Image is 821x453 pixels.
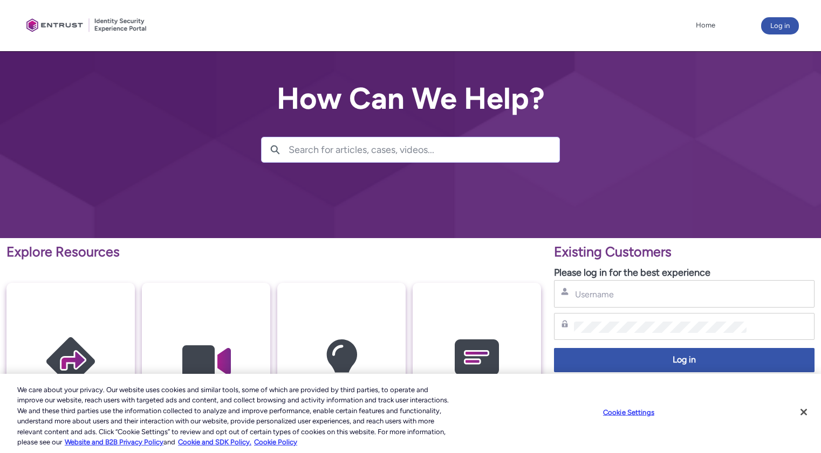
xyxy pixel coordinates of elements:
[19,304,122,420] img: Getting Started
[178,438,251,446] a: Cookie and SDK Policy.
[561,354,808,366] span: Log in
[426,304,528,420] img: Contact Support
[6,242,541,262] p: Explore Resources
[693,17,718,33] a: Home
[574,289,747,300] input: Username
[289,137,559,162] input: Search for articles, cases, videos...
[595,402,662,423] button: Cookie Settings
[554,266,815,280] p: Please log in for the best experience
[65,438,163,446] a: More information about our cookie policy., opens in a new tab
[290,304,393,420] img: Knowledge Articles
[554,348,815,372] button: Log in
[792,400,816,424] button: Close
[17,385,451,448] div: We care about your privacy. Our website uses cookies and similar tools, some of which are provide...
[262,137,289,162] button: Search
[554,242,815,262] p: Existing Customers
[761,17,799,34] button: Log in
[155,304,257,420] img: Video Guides
[261,82,560,115] h2: How Can We Help?
[254,438,297,446] a: Cookie Policy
